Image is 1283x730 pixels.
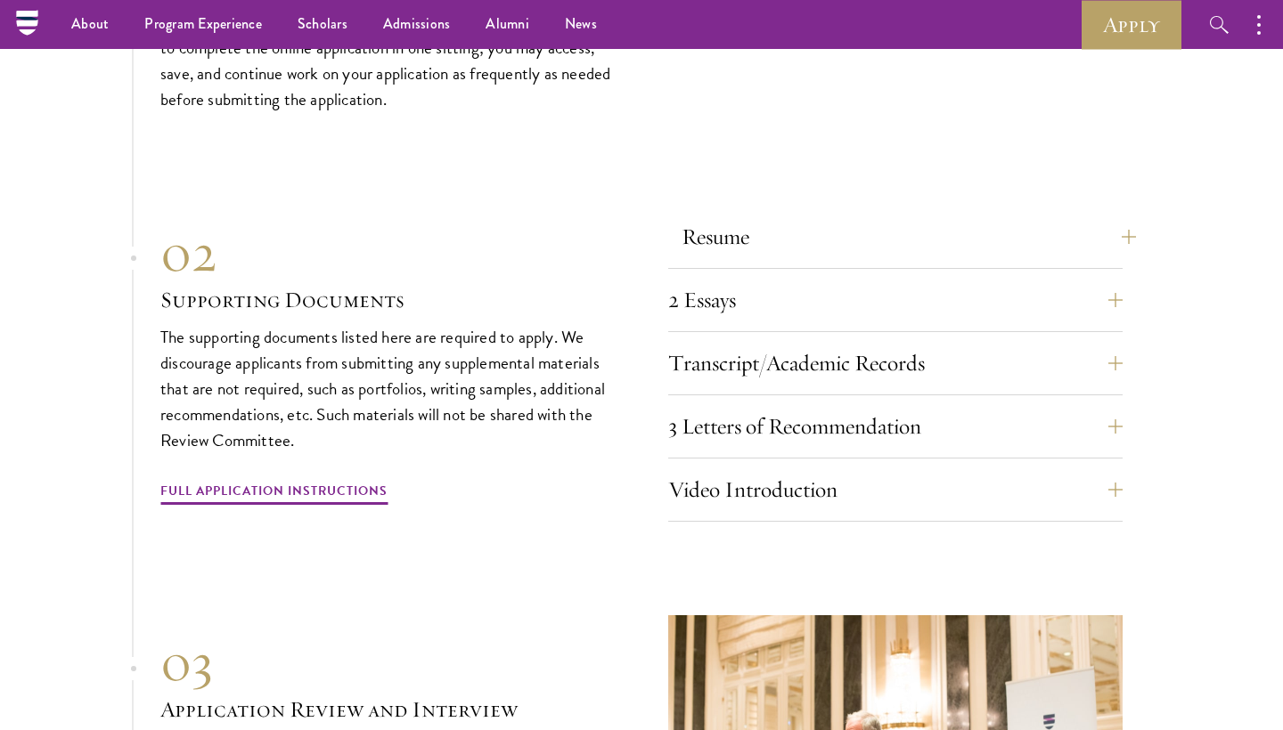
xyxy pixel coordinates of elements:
[160,480,388,507] a: Full Application Instructions
[668,405,1123,448] button: 3 Letters of Recommendation
[160,630,615,694] div: 03
[160,221,615,285] div: 02
[668,279,1123,321] button: 2 Essays
[160,324,615,453] p: The supporting documents listed here are required to apply. We discourage applicants from submitt...
[682,215,1136,258] button: Resume
[160,694,615,725] h3: Application Review and Interview
[160,285,615,315] h3: Supporting Documents
[668,342,1123,385] button: Transcript/Academic Records
[668,468,1123,511] button: Video Introduction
